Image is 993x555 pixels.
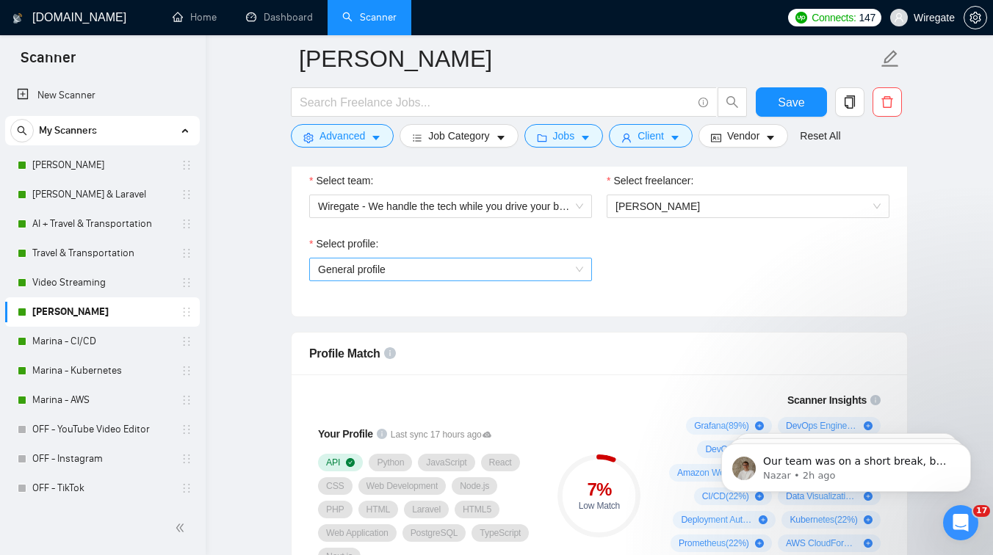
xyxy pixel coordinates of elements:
span: search [11,126,33,136]
li: New Scanner [5,81,200,110]
a: Video Streaming [32,268,172,297]
span: holder [181,424,192,435]
div: ✅ How To: Connect your agency to [DOMAIN_NAME] [30,418,246,449]
a: [PERSON_NAME] & Laravel [32,180,172,209]
span: Select profile: [316,236,378,252]
span: holder [181,277,192,289]
button: Tickets [147,420,220,479]
button: settingAdvancedcaret-down [291,124,394,148]
a: OFF - TikTok [32,474,172,503]
span: holder [181,218,192,230]
span: CSS [326,480,344,492]
span: setting [964,12,986,23]
a: AI + Travel & Transportation [32,209,172,239]
span: double-left [175,520,189,535]
img: Profile image for Nazar [30,257,59,286]
span: 17 [973,505,990,517]
span: Connects: [812,10,856,26]
span: Client [638,128,664,144]
div: Recent messageProfile image for NazarOur team was on a short break, but we’ve now run a manual sy... [15,222,279,300]
button: userClientcaret-down [609,124,693,148]
span: Grafana ( 89 %) [694,420,749,432]
span: API [326,457,340,468]
img: logo [29,28,53,51]
span: My Scanners [39,116,97,145]
a: Marina - CI/CD [32,327,172,356]
span: info-circle [870,395,881,405]
span: JavaScript [426,457,466,468]
span: HTML [366,504,391,515]
span: Profile Match [309,347,380,360]
button: idcardVendorcaret-down [698,124,788,148]
a: [PERSON_NAME] [32,297,172,327]
span: AWS CloudFormation ( 11 %) [786,537,858,549]
a: OFF - YouTube Video Editor [32,415,172,444]
label: Select team: [309,173,373,189]
a: Travel & Transportation [32,239,172,268]
span: setting [303,132,314,143]
button: search [718,87,747,117]
span: holder [181,365,192,377]
span: folder [537,132,547,143]
span: holder [181,453,192,465]
button: copy [835,87,864,117]
button: Save [756,87,827,117]
span: edit [881,49,900,68]
span: General profile [318,258,583,280]
button: folderJobscaret-down [524,124,604,148]
button: search [10,119,34,142]
span: PHP [326,504,344,515]
div: Recent message [30,235,264,250]
div: 7 % [557,481,640,498]
span: caret-down [765,132,776,143]
span: Scanner [9,47,87,78]
span: holder [181,394,192,406]
span: Save [778,93,804,112]
span: Wiregate - We handle the tech while you drive your business forward 🚀 [318,195,583,217]
img: logo [12,7,23,30]
input: Scanner name... [299,40,878,77]
span: plus-circle [759,515,768,524]
span: holder [181,247,192,259]
span: holder [181,335,192,347]
span: user [894,12,904,23]
span: caret-down [580,132,591,143]
span: caret-down [371,132,381,143]
span: Node.js [460,480,489,492]
label: Select freelancer: [607,173,693,189]
button: setting [964,6,987,29]
span: Messages [85,457,136,467]
span: info-circle [377,429,387,439]
span: Web Development [366,480,438,492]
a: dashboardDashboard [246,11,313,23]
span: plus-circle [864,539,873,548]
button: Messages [73,420,147,479]
span: caret-down [670,132,680,143]
span: Prometheus ( 22 %) [679,537,749,549]
button: Search for help [21,377,272,406]
img: Profile image for Nazar [213,23,242,53]
span: Job Category [428,128,489,144]
button: Help [220,420,294,479]
span: Jobs [553,128,575,144]
img: Profile image for Mariia [157,23,187,53]
iframe: To enrich screen reader interactions, please activate Accessibility in Grammarly extension settings [943,505,978,540]
a: New Scanner [17,81,188,110]
span: Amazon Web Services ( 22 %) [677,467,749,479]
span: Home [20,457,53,467]
img: Profile image for Viktor [185,23,214,53]
div: • 2h ago [98,272,140,287]
span: Laravel [412,504,441,515]
iframe: Intercom notifications message [699,413,993,515]
span: plus-circle [755,539,764,548]
button: barsJob Categorycaret-down [400,124,518,148]
span: Python [377,457,404,468]
span: caret-down [496,132,506,143]
span: bars [412,132,422,143]
a: OFF - Instagram [32,444,172,474]
a: [PERSON_NAME] [32,150,172,180]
